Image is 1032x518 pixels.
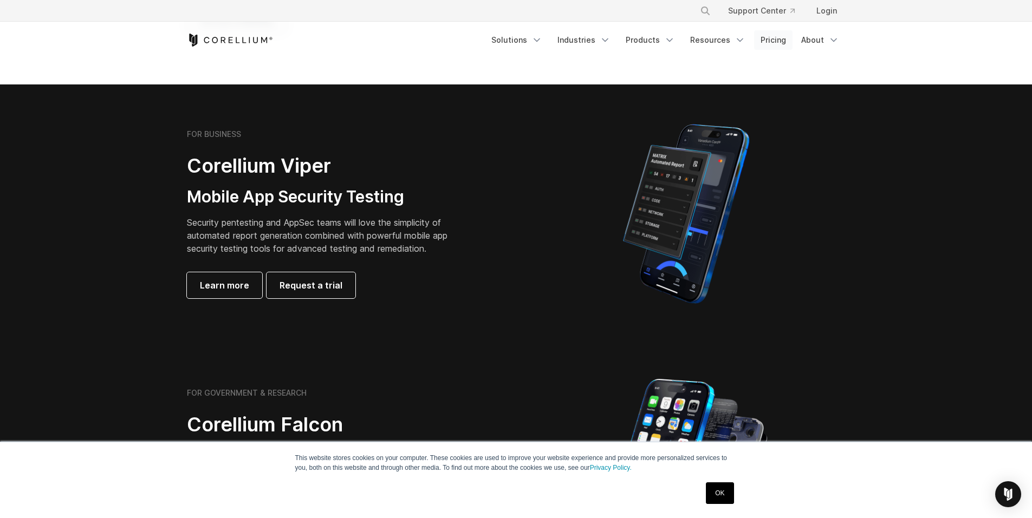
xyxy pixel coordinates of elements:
[754,30,793,50] a: Pricing
[200,279,249,292] span: Learn more
[187,388,307,398] h6: FOR GOVERNMENT & RESEARCH
[684,30,752,50] a: Resources
[485,30,549,50] a: Solutions
[719,1,803,21] a: Support Center
[696,1,715,21] button: Search
[551,30,617,50] a: Industries
[280,279,342,292] span: Request a trial
[267,272,355,298] a: Request a trial
[187,412,490,437] h2: Corellium Falcon
[687,1,846,21] div: Navigation Menu
[808,1,846,21] a: Login
[590,464,632,471] a: Privacy Policy.
[187,129,241,139] h6: FOR BUSINESS
[795,30,846,50] a: About
[619,30,681,50] a: Products
[187,187,464,207] h3: Mobile App Security Testing
[485,30,846,50] div: Navigation Menu
[187,154,464,178] h2: Corellium Viper
[605,119,768,309] img: Corellium MATRIX automated report on iPhone showing app vulnerability test results across securit...
[706,482,734,504] a: OK
[187,272,262,298] a: Learn more
[187,34,273,47] a: Corellium Home
[295,453,737,473] p: This website stores cookies on your computer. These cookies are used to improve your website expe...
[995,481,1021,507] div: Open Intercom Messenger
[187,216,464,255] p: Security pentesting and AppSec teams will love the simplicity of automated report generation comb...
